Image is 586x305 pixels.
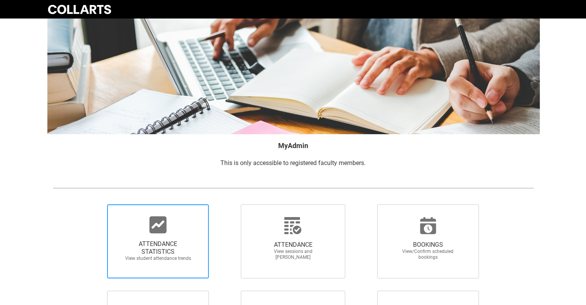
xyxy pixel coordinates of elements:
img: REDU_GREY_LINE [53,184,534,192]
span: BOOKINGS [394,241,462,249]
span: This is only accessible to registered faculty members. [220,159,366,167]
span: View sessions and [PERSON_NAME] [259,249,327,260]
span: View student attendance trends [124,256,192,261]
span: View/Confirm scheduled bookings [394,249,462,260]
span: ATTENDANCE [259,241,327,249]
h2: MyAdmin [53,140,534,151]
button: User Profile [536,8,540,9]
span: ATTENDANCE STATISTICS [124,240,192,256]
